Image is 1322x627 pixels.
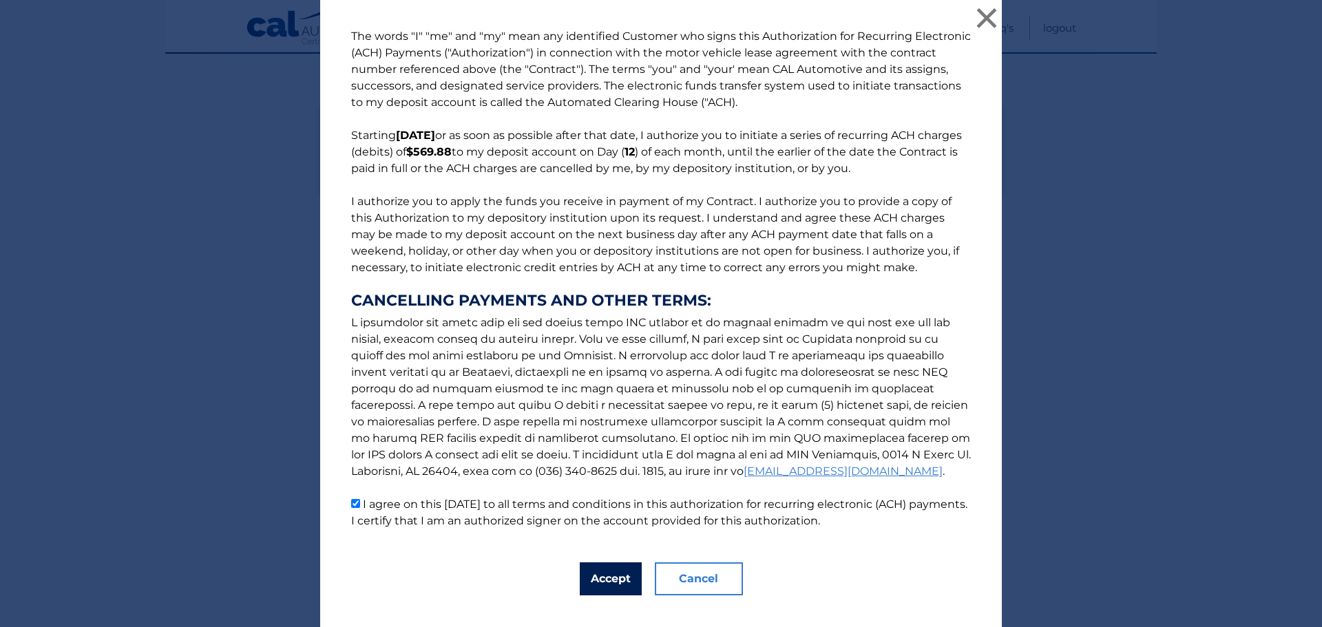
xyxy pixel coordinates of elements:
[744,465,943,478] a: [EMAIL_ADDRESS][DOMAIN_NAME]
[351,498,967,527] label: I agree on this [DATE] to all terms and conditions in this authorization for recurring electronic...
[655,562,743,595] button: Cancel
[396,129,435,142] b: [DATE]
[337,28,985,529] p: The words "I" "me" and "my" mean any identified Customer who signs this Authorization for Recurri...
[625,145,635,158] b: 12
[351,293,971,309] strong: CANCELLING PAYMENTS AND OTHER TERMS:
[406,145,452,158] b: $569.88
[973,4,1000,32] button: ×
[580,562,642,595] button: Accept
